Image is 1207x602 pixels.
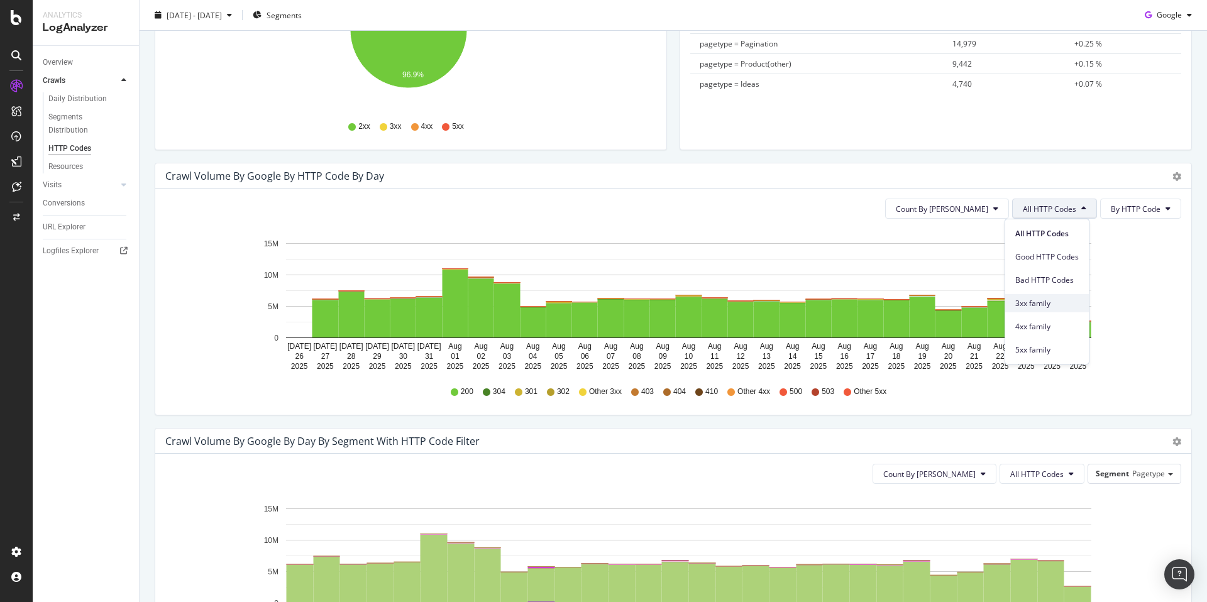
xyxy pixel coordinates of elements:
[1074,79,1102,89] span: +0.07 %
[685,352,693,361] text: 10
[942,342,955,351] text: Aug
[1015,344,1079,356] span: 5xx family
[503,352,512,361] text: 03
[552,342,565,351] text: Aug
[48,142,91,155] div: HTTP Codes
[451,352,460,361] text: 01
[1157,9,1182,20] span: Google
[710,352,719,361] text: 11
[952,79,972,89] span: 4,740
[814,352,823,361] text: 15
[1132,468,1165,479] span: Pagetype
[264,536,278,545] text: 10M
[267,9,302,20] span: Segments
[48,142,130,155] a: HTTP Codes
[892,352,901,361] text: 18
[1015,321,1079,332] span: 4xx family
[840,352,849,361] text: 16
[500,342,514,351] text: Aug
[48,111,130,137] a: Segments Distribution
[952,38,976,49] span: 14,979
[630,342,643,351] text: Aug
[602,362,619,371] text: 2025
[477,352,485,361] text: 02
[343,362,360,371] text: 2025
[48,160,83,173] div: Resources
[554,352,563,361] text: 05
[43,178,62,192] div: Visits
[43,56,130,69] a: Overview
[970,352,979,361] text: 21
[734,342,747,351] text: Aug
[708,342,721,351] text: Aug
[732,362,749,371] text: 2025
[996,352,1005,361] text: 22
[885,199,1009,219] button: Count By [PERSON_NAME]
[43,21,129,35] div: LogAnalyzer
[1023,204,1076,214] span: All HTTP Codes
[700,38,778,49] span: pagetype = Pagination
[421,362,438,371] text: 2025
[890,342,903,351] text: Aug
[452,121,464,132] span: 5xx
[165,435,480,447] div: Crawl Volume by google by Day by Segment with HTTP Code Filter
[499,362,515,371] text: 2025
[589,386,622,397] span: Other 3xx
[493,386,505,397] span: 304
[915,342,929,351] text: Aug
[896,204,988,214] span: Count By Day
[43,244,130,258] a: Logfiles Explorer
[395,362,412,371] text: 2025
[165,229,1172,375] div: A chart.
[365,342,389,351] text: [DATE]
[705,386,718,397] span: 410
[264,505,278,513] text: 15M
[760,342,773,351] text: Aug
[576,362,593,371] text: 2025
[967,342,981,351] text: Aug
[43,74,118,87] a: Crawls
[790,386,802,397] span: 500
[873,464,996,484] button: Count By [PERSON_NAME]
[1010,469,1064,479] span: All HTTP Codes
[317,362,334,371] text: 2025
[1015,251,1079,263] span: Good HTTP Codes
[1096,468,1129,479] span: Segment
[866,352,875,361] text: 17
[1172,437,1181,446] div: gear
[654,362,671,371] text: 2025
[150,5,237,25] button: [DATE] - [DATE]
[1000,464,1084,484] button: All HTTP Codes
[48,111,118,137] div: Segments Distribution
[966,362,983,371] text: 2025
[883,469,976,479] span: Count By Day
[940,362,957,371] text: 2025
[736,352,745,361] text: 12
[264,271,278,280] text: 10M
[167,9,222,20] span: [DATE] - [DATE]
[43,221,130,234] a: URL Explorer
[358,121,370,132] span: 2xx
[390,121,402,132] span: 3xx
[682,342,695,351] text: Aug
[165,170,384,182] div: Crawl Volume by google by HTTP Code by Day
[788,352,797,361] text: 14
[264,239,278,248] text: 15M
[448,342,461,351] text: Aug
[812,342,825,351] text: Aug
[1172,172,1181,181] div: gear
[656,342,670,351] text: Aug
[737,386,770,397] span: Other 4xx
[1164,559,1194,589] div: Open Intercom Messenger
[473,362,490,371] text: 2025
[43,10,129,21] div: Analytics
[864,342,877,351] text: Aug
[607,352,615,361] text: 07
[321,352,330,361] text: 27
[425,352,434,361] text: 31
[524,362,541,371] text: 2025
[347,352,356,361] text: 28
[641,386,654,397] span: 403
[1140,5,1197,25] button: Google
[632,352,641,361] text: 08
